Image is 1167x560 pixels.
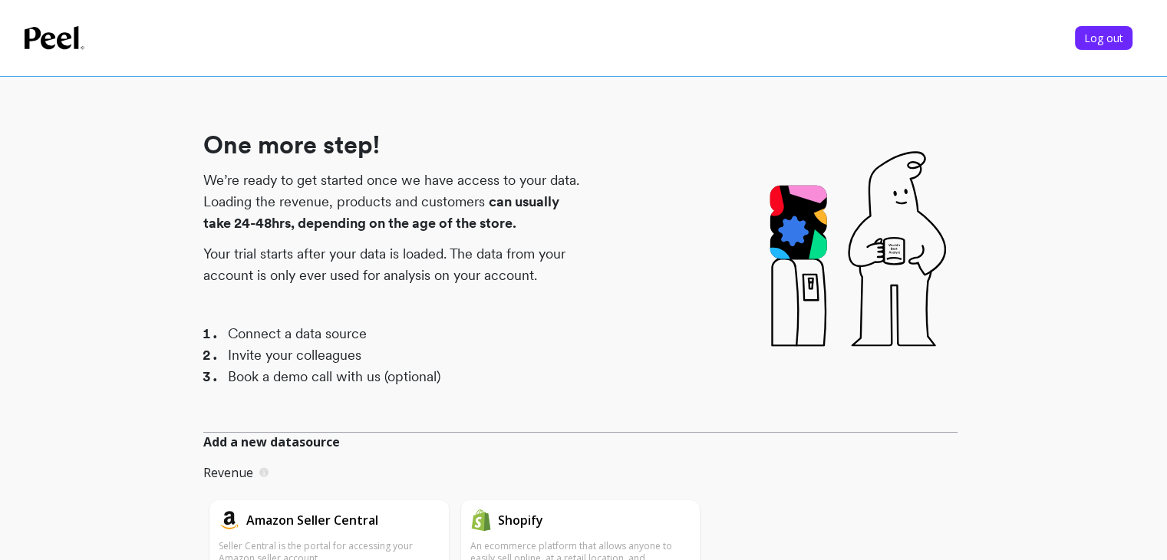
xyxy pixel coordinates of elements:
span: Log out [1084,31,1123,45]
li: Connect a data source [228,323,581,344]
li: Book a demo call with us (optional) [228,366,581,387]
h1: One more step! [203,130,581,160]
span: Add a new datasource [203,433,340,451]
button: Log out [1075,26,1132,50]
h1: Shopify [498,511,543,529]
li: Invite your colleagues [228,344,581,366]
img: api.amazon.svg [219,509,240,531]
h1: Amazon Seller Central [246,511,378,529]
img: Pal drinking water from a water cooler [761,107,958,401]
p: We’re ready to get started once we have access to your data. Loading the revenue, products and cu... [203,170,581,234]
img: api.shopify.svg [470,509,492,531]
p: Revenue [203,463,253,482]
p: Your trial starts after your data is loaded. The data from your account is only ever used for ana... [203,243,581,286]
